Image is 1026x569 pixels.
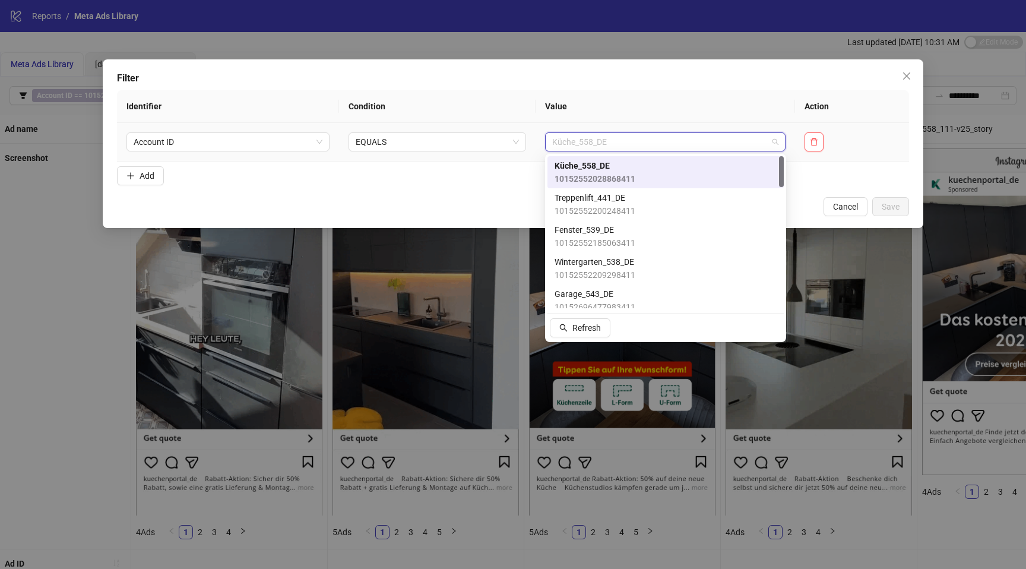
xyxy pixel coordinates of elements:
[555,236,635,249] span: 10152552185063411
[117,166,164,185] button: Add
[555,172,635,185] span: 10152552028868411
[555,191,635,204] span: Treppenlift_441_DE
[559,324,568,332] span: search
[555,268,635,282] span: 10152552209298411
[810,138,818,146] span: delete
[550,318,610,337] button: Refresh
[547,156,784,188] div: Küche_558_DE
[339,90,536,123] th: Condition
[833,202,858,211] span: Cancel
[356,133,520,151] span: EQUALS
[824,197,867,216] button: Cancel
[902,71,911,81] span: close
[547,284,784,317] div: Garage_543_DE
[872,197,909,216] button: Save
[572,323,601,333] span: Refresh
[547,220,784,252] div: Fenster_539_DE
[795,90,909,123] th: Action
[547,252,784,284] div: Wintergarten_538_DE
[536,90,795,123] th: Value
[117,90,339,123] th: Identifier
[897,67,916,86] button: Close
[555,223,635,236] span: Fenster_539_DE
[555,204,635,217] span: 10152552200248411
[555,159,635,172] span: Küche_558_DE
[555,255,635,268] span: Wintergarten_538_DE
[126,172,135,180] span: plus
[140,171,154,181] span: Add
[134,133,322,151] span: Account ID
[552,133,778,151] span: Küche_558_DE
[555,301,635,314] span: 10152696477983411
[117,71,909,86] div: Filter
[555,287,635,301] span: Garage_543_DE
[547,188,784,220] div: Treppenlift_441_DE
